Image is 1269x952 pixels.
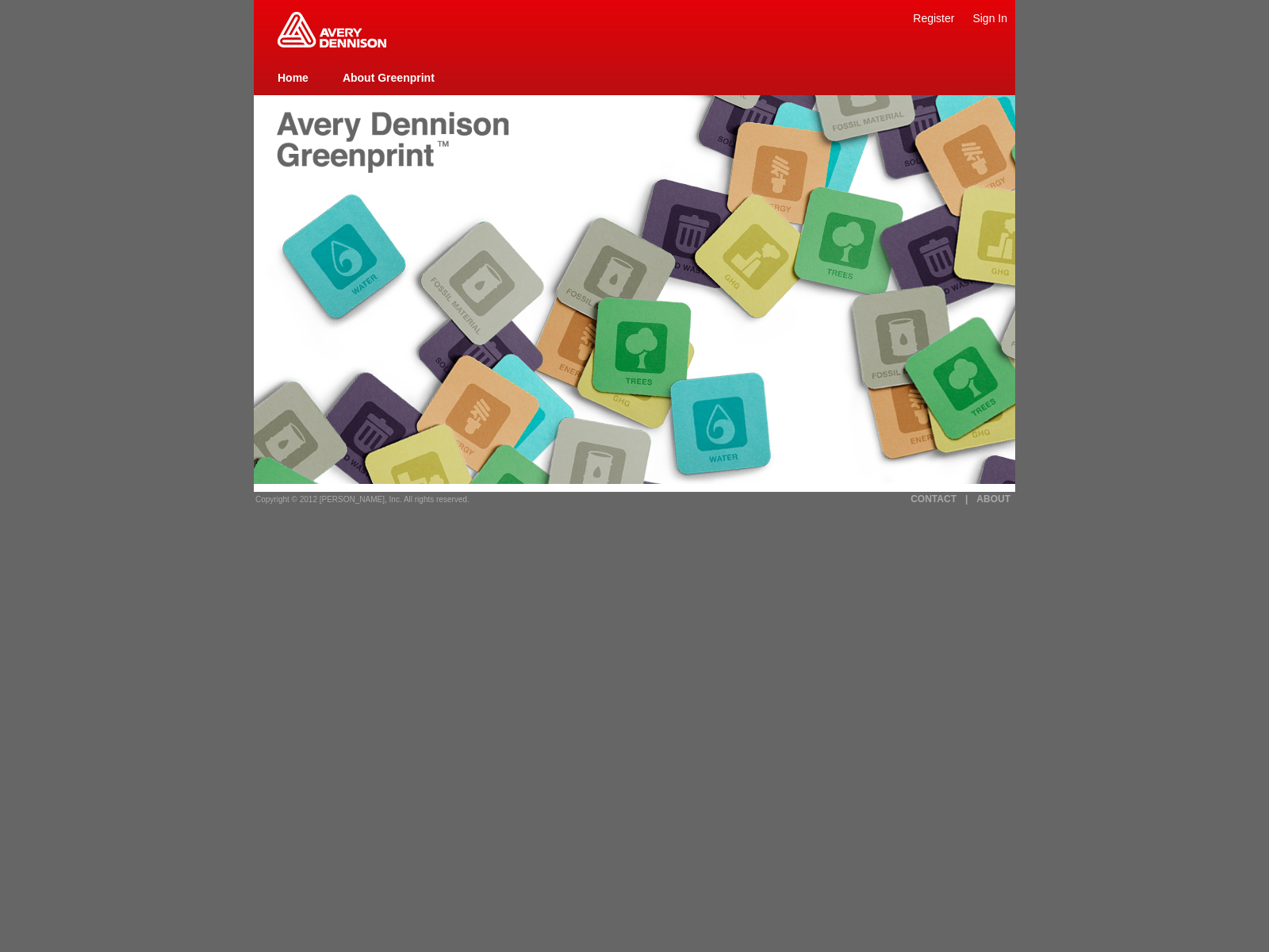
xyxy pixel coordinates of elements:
a: Greenprint [278,40,386,49]
span: Copyright © 2012 [PERSON_NAME], Inc. All rights reserved. [255,495,470,504]
a: Register [913,12,954,25]
a: CONTACT [911,493,957,505]
a: Sign In [972,12,1007,25]
a: | [965,493,968,505]
a: ABOUT [976,493,1010,505]
img: Home [278,12,386,48]
a: Home [278,71,309,84]
a: About Greenprint [343,71,435,84]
